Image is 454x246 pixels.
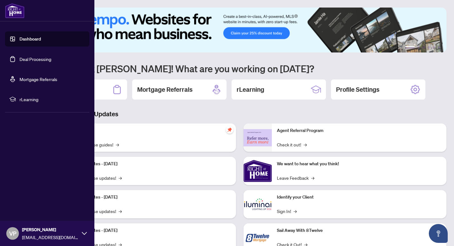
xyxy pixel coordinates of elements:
[294,208,297,215] span: →
[304,141,307,148] span: →
[277,174,314,181] a: Leave Feedback→
[119,208,122,215] span: →
[33,110,446,118] h3: Brokerage & Industry Updates
[9,229,16,238] span: VP
[277,161,442,167] p: We want to hear what you think!
[5,3,25,18] img: logo
[137,85,193,94] h2: Mortgage Referrals
[237,85,264,94] h2: rLearning
[66,127,231,134] p: Self-Help
[119,174,122,181] span: →
[20,76,57,82] a: Mortgage Referrals
[277,208,297,215] a: Sign In!→
[66,194,231,201] p: Platform Updates - [DATE]
[311,174,314,181] span: →
[20,96,85,103] span: rLearning
[429,224,448,243] button: Open asap
[428,46,430,49] button: 4
[405,46,415,49] button: 1
[22,226,79,233] span: [PERSON_NAME]
[66,161,231,167] p: Platform Updates - [DATE]
[66,227,231,234] p: Platform Updates - [DATE]
[423,46,425,49] button: 3
[433,46,435,49] button: 5
[33,8,446,52] img: Slide 0
[277,127,442,134] p: Agent Referral Program
[336,85,379,94] h2: Profile Settings
[244,129,272,146] img: Agent Referral Program
[226,126,233,134] span: pushpin
[33,63,446,74] h1: Welcome back [PERSON_NAME]! What are you working on [DATE]?
[20,56,51,62] a: Deal Processing
[418,46,420,49] button: 2
[438,46,440,49] button: 6
[116,141,119,148] span: →
[277,194,442,201] p: Identify your Client
[20,36,41,42] a: Dashboard
[244,190,272,218] img: Identify your Client
[244,157,272,185] img: We want to hear what you think!
[277,141,307,148] a: Check it out!→
[22,234,79,241] span: [EMAIL_ADDRESS][DOMAIN_NAME]
[277,227,442,234] p: Sail Away With 8Twelve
